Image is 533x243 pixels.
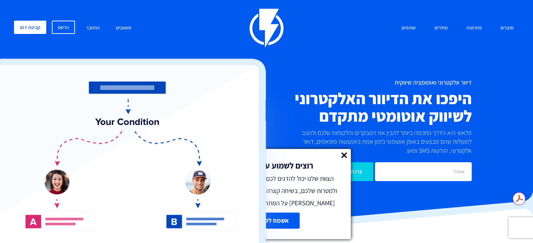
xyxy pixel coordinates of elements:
h2: היפכו את הדיוור האלקטרוני לשיווק אוטומטי מתקדם [230,90,472,124]
a: מוצרים [495,21,519,36]
a: קביעת דמו [14,21,46,34]
a: התחבר [81,21,105,36]
h1: דיוור אלקטרוני ואוטומציה שיווקית [230,79,472,86]
a: הרשם [52,21,75,34]
a: משאבים [111,21,137,36]
a: מחירים [429,21,453,36]
a: שותפים [396,21,421,36]
p: פלאשי היא הדרך החכמה ביותר להבין את המבקרים והלקוחות שלכם ולהגיב לפעולות שהם מבצעים באופן אוטומטי... [293,128,472,155]
a: פתרונות [461,21,487,36]
input: אימייל [375,162,472,181]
